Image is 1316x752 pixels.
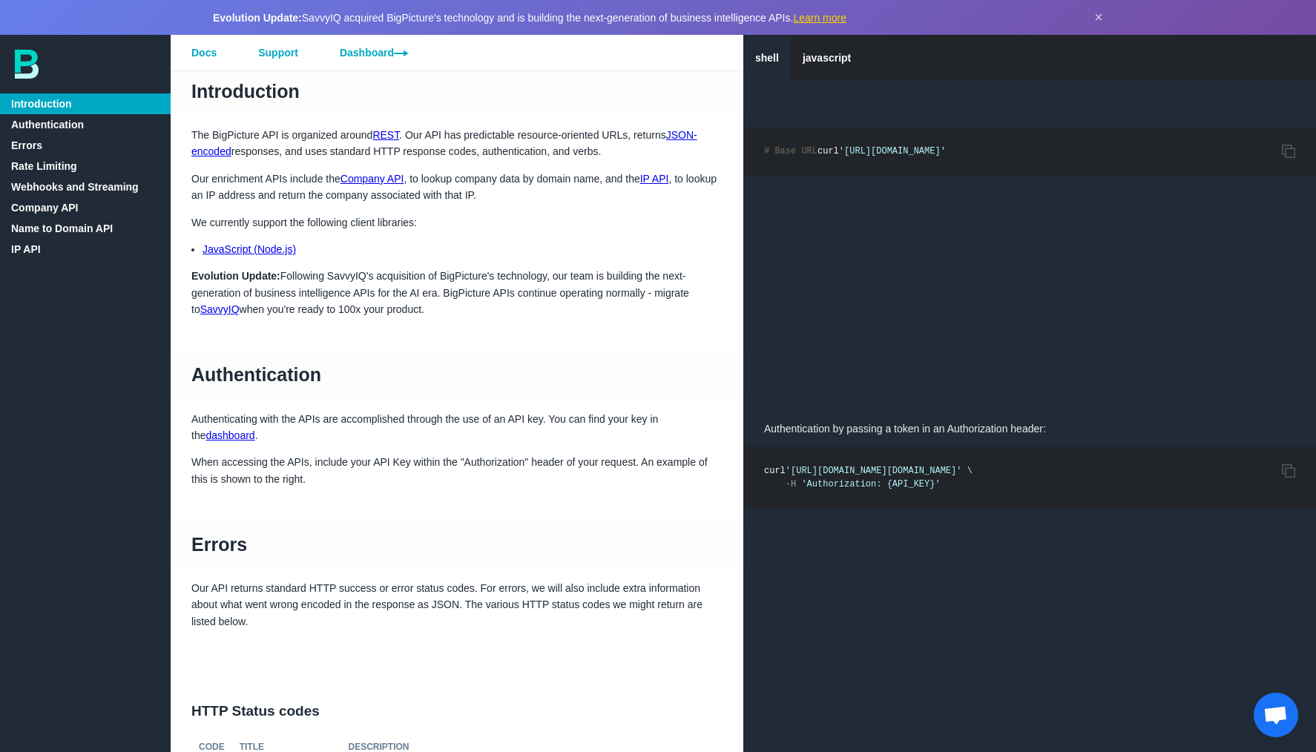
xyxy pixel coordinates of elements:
span: \ [967,466,973,476]
h2: HTTP Status codes [171,686,743,736]
p: Following SavvyIQ's acquisition of BigPicture's technology, our team is building the next-generat... [171,268,743,317]
h1: Introduction [171,71,743,111]
strong: Evolution Update: [191,270,280,282]
a: JavaScript (Node.js) [203,243,296,255]
p: When accessing the APIs, include your API Key within the "Authorization" header of your request. ... [171,454,743,487]
h1: Authentication [171,355,743,395]
p: Authenticating with the APIs are accomplished through the use of an API key. You can find your ke... [171,411,743,444]
a: Company API [340,173,404,185]
a: Dashboard [319,35,429,70]
span: '[URL][DOMAIN_NAME][DOMAIN_NAME]' [786,466,962,476]
a: Docs [171,35,237,70]
p: Authentication by passing a token in an Authorization header: [743,411,1316,446]
strong: Evolution Update: [213,12,302,24]
a: Support [237,35,319,70]
a: JSON-encoded [191,129,697,157]
span: # Base URL [764,146,817,156]
p: Our enrichment APIs include the , to lookup company data by domain name, and the , to lookup an I... [171,171,743,204]
span: '[URL][DOMAIN_NAME]' [839,146,946,156]
p: Our API returns standard HTTP success or error status codes. For errors, we will also include ext... [171,580,743,630]
span: 'Authorization: {API_KEY}' [801,479,940,489]
span: -H [786,479,796,489]
img: bp-logo-B-teal.svg [15,50,39,79]
a: SavvyIQ [200,303,240,315]
button: Dismiss announcement [1094,9,1103,26]
a: shell [743,35,791,81]
a: Learn more [793,12,846,24]
span: SavvyIQ acquired BigPicture's technology and is building the next-generation of business intellig... [213,12,846,24]
a: dashboard [205,429,254,441]
p: The BigPicture API is organized around . Our API has predictable resource-oriented URLs, returns ... [171,127,743,160]
p: We currently support the following client libraries: [171,214,743,231]
a: IP API [640,173,669,185]
div: Open chat [1254,693,1298,737]
a: javascript [791,35,863,81]
h1: Errors [171,524,743,564]
code: curl [764,146,946,156]
code: curl [764,466,973,489]
a: REST [372,129,399,141]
